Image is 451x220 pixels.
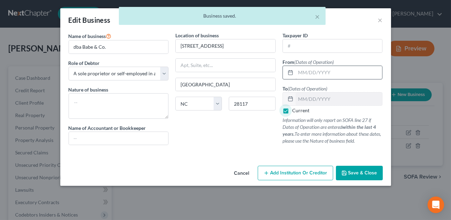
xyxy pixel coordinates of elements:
[283,117,383,144] p: Information will only report on SOFA line 27 if Dates of Operation are entered To enter more info...
[69,40,168,54] input: Enter name...
[175,32,219,39] label: Location of business
[176,78,275,91] input: Enter city...
[258,166,333,180] button: Add Institution Or Creditor
[69,60,100,66] span: Role of Debtor
[283,32,308,39] label: Taxpayer ID
[292,107,309,114] label: Current
[283,39,382,52] input: #
[296,66,382,79] input: MM/DD/YYYY
[69,33,106,39] span: Name of business
[69,86,109,93] label: Nature of business
[283,85,327,92] label: To
[229,166,255,180] button: Cancel
[315,12,320,21] button: ×
[176,59,275,72] input: Apt, Suite, etc...
[124,12,320,19] div: Business saved.
[288,86,327,92] span: (Dates of Operation)
[69,124,146,132] label: Name of Accountant or Bookkeeper
[283,58,334,66] label: From
[348,170,377,176] span: Save & Close
[229,97,275,111] input: Enter zip...
[176,39,275,52] input: Enter address...
[294,59,334,65] span: (Dates of Operation)
[296,93,382,106] input: MM/DD/YYYY
[336,166,383,180] button: Save & Close
[428,197,444,213] div: Open Intercom Messenger
[69,132,168,145] input: --
[270,170,327,176] span: Add Institution Or Creditor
